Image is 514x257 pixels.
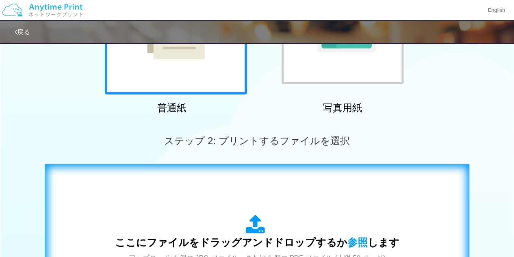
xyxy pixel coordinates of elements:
[115,237,399,248] span: ここにファイルをドラッグアンドドロップするか します
[271,103,414,113] h2: 写真用紙
[101,103,243,113] h2: 普通紙
[15,29,30,35] a: 戻る
[347,237,368,248] span: 参照
[164,135,349,146] span: ステップ 2: プリントするファイルを選択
